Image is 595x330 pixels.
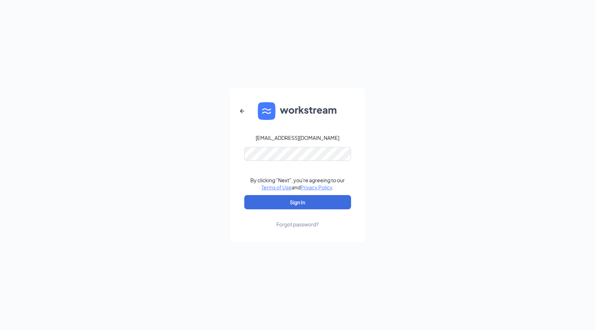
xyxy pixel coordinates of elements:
[244,195,351,209] button: Sign In
[238,107,246,115] svg: ArrowLeftNew
[276,209,319,228] a: Forgot password?
[234,103,251,120] button: ArrowLeftNew
[250,177,345,191] div: By clicking "Next", you're agreeing to our and .
[301,184,332,190] a: Privacy Policy
[258,102,338,120] img: WS logo and Workstream text
[276,221,319,228] div: Forgot password?
[261,184,292,190] a: Terms of Use
[256,134,339,141] div: [EMAIL_ADDRESS][DOMAIN_NAME]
